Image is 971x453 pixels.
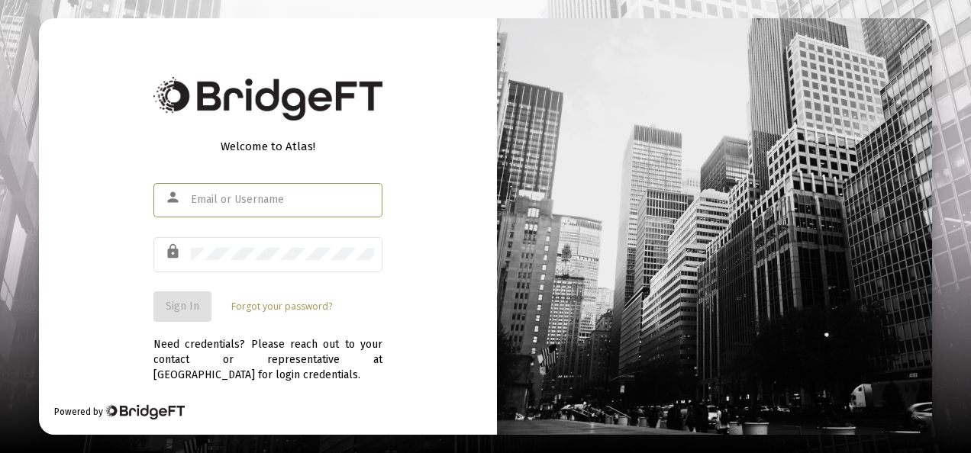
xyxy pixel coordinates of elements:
div: Powered by [54,404,185,419]
mat-icon: lock [165,243,183,261]
div: Need credentials? Please reach out to your contact or representative at [GEOGRAPHIC_DATA] for log... [153,322,382,383]
img: Bridge Financial Technology Logo [153,77,382,120]
span: Sign In [166,300,199,313]
mat-icon: person [165,188,183,207]
div: Welcome to Atlas! [153,139,382,154]
img: Bridge Financial Technology Logo [105,404,185,419]
button: Sign In [153,291,211,322]
input: Email or Username [191,194,374,206]
a: Forgot your password? [231,299,332,314]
